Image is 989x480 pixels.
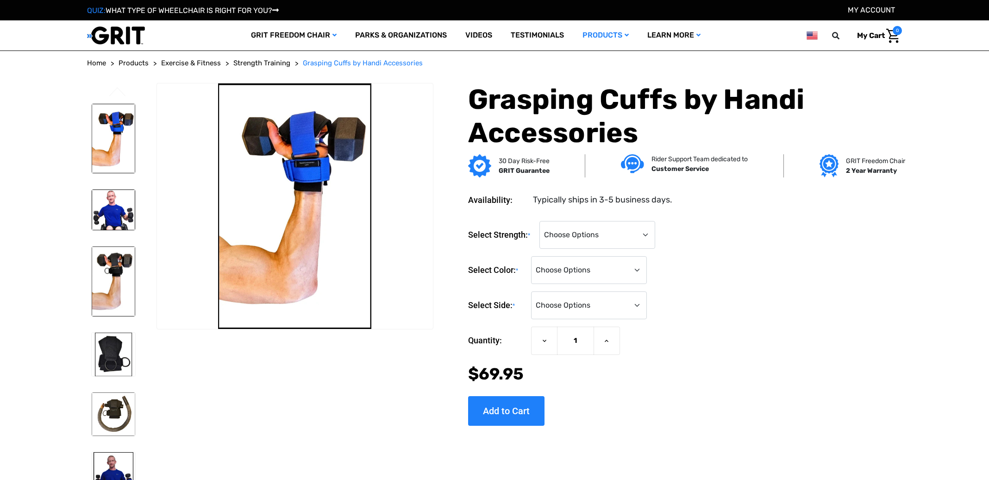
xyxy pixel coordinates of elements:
a: Account [848,6,895,14]
img: GRIT Guarantee [468,154,491,177]
nav: Breadcrumb [87,58,902,69]
a: Parks & Organizations [346,20,456,51]
a: Exercise & Fitness [161,58,221,69]
a: Products [119,58,149,69]
span: Grasping Cuffs by Handi Accessories [303,59,423,67]
dd: Typically ships in 3-5 business days. [533,194,672,206]
a: Products [573,20,638,51]
p: GRIT Freedom Chair [846,156,905,166]
button: Go to slide 4 of 4 [108,87,127,98]
span: Exercise & Fitness [161,59,221,67]
img: Customer service [621,154,644,173]
strong: Customer Service [651,165,709,173]
a: GRIT Freedom Chair [242,20,346,51]
span: Products [119,59,149,67]
p: Rider Support Team dedicated to [651,154,748,164]
span: 0 [893,26,902,35]
a: Cart with 0 items [850,26,902,45]
span: QUIZ: [87,6,106,15]
dt: Availability: [468,194,526,206]
strong: GRIT Guarantee [499,167,550,175]
label: Select Color: [468,256,526,284]
img: GRIT All-Terrain Wheelchair and Mobility Equipment [87,26,145,45]
img: Grit freedom [820,154,839,177]
input: Search [836,26,850,45]
label: Select Side: [468,291,526,320]
img: Cart [886,29,900,43]
img: Grasping Cuffs by Handi Accessories [92,189,135,230]
a: QUIZ:WHAT TYPE OF WHEELCHAIR IS RIGHT FOR YOU? [87,6,279,15]
span: Home [87,59,106,67]
a: Home [87,58,106,69]
h1: Grasping Cuffs by Handi Accessories [468,83,902,150]
img: Grasping Cuffs by Handi Accessories [92,246,135,316]
img: us.png [807,30,818,41]
p: 30 Day Risk-Free [499,156,550,166]
a: Grasping Cuffs by Handi Accessories [303,58,423,69]
img: Grasping Cuffs by Handi Accessories [92,333,135,376]
img: Grasping Cuffs by Handi Accessories [92,104,135,174]
img: Grasping Cuffs by Handi Accessories [92,392,135,436]
span: My Cart [857,31,885,40]
img: Grasping Cuffs by Handi Accessories [157,83,433,329]
label: Select Strength: [468,221,535,249]
a: Videos [456,20,501,51]
input: Add to Cart [468,396,545,426]
span: Strength Training [233,59,290,67]
span: $69.95 [468,364,524,384]
strong: 2 Year Warranty [846,167,897,175]
a: Strength Training [233,58,290,69]
a: Testimonials [501,20,573,51]
a: Learn More [638,20,710,51]
label: Quantity: [468,327,526,354]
